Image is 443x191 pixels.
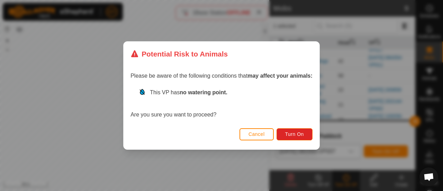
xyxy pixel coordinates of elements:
[248,131,265,137] span: Cancel
[150,89,227,95] span: This VP has
[130,49,228,59] div: Potential Risk to Animals
[130,88,313,119] div: Are you sure you want to proceed?
[180,89,227,95] strong: no watering point.
[277,128,313,140] button: Turn On
[419,167,438,186] div: Open chat
[285,131,304,137] span: Turn On
[247,73,313,79] strong: may affect your animals:
[239,128,274,140] button: Cancel
[130,73,313,79] span: Please be aware of the following conditions that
